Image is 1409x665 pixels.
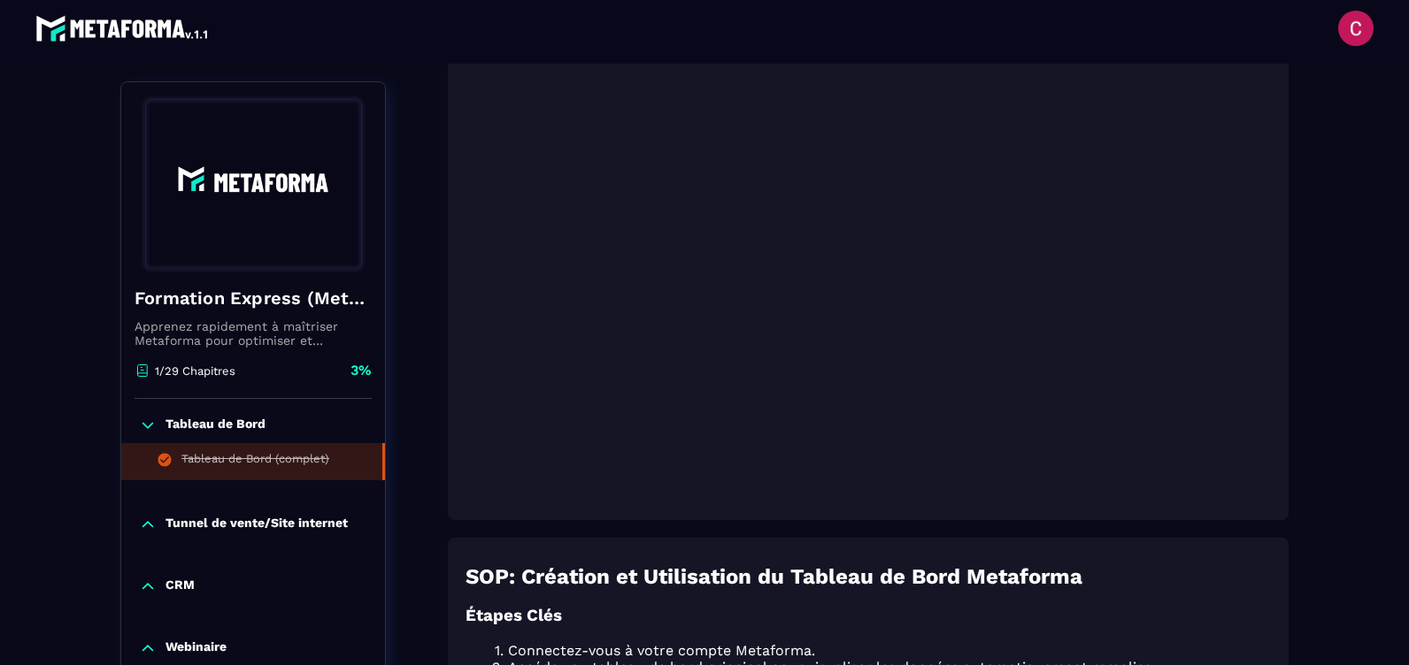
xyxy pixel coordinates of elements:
li: Connectez-vous à votre compte Metaforma. [487,642,1271,659]
div: Tableau de Bord (complet) [181,452,329,471]
h4: Formation Express (Metaforma) [135,286,372,310]
strong: Étapes Clés [466,606,562,625]
p: CRM [166,577,195,595]
p: 1/29 Chapitres [155,364,235,378]
p: Apprenez rapidement à maîtriser Metaforma pour optimiser et automatiser votre business. 🚀 [135,319,372,348]
p: Tableau de Bord [166,417,266,434]
p: 3% [350,361,372,380]
p: Tunnel de vente/Site internet [166,516,348,533]
img: logo [35,11,211,46]
strong: SOP: Création et Utilisation du Tableau de Bord Metaforma [466,564,1082,589]
p: Webinaire [166,639,227,657]
img: banner [135,96,372,272]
